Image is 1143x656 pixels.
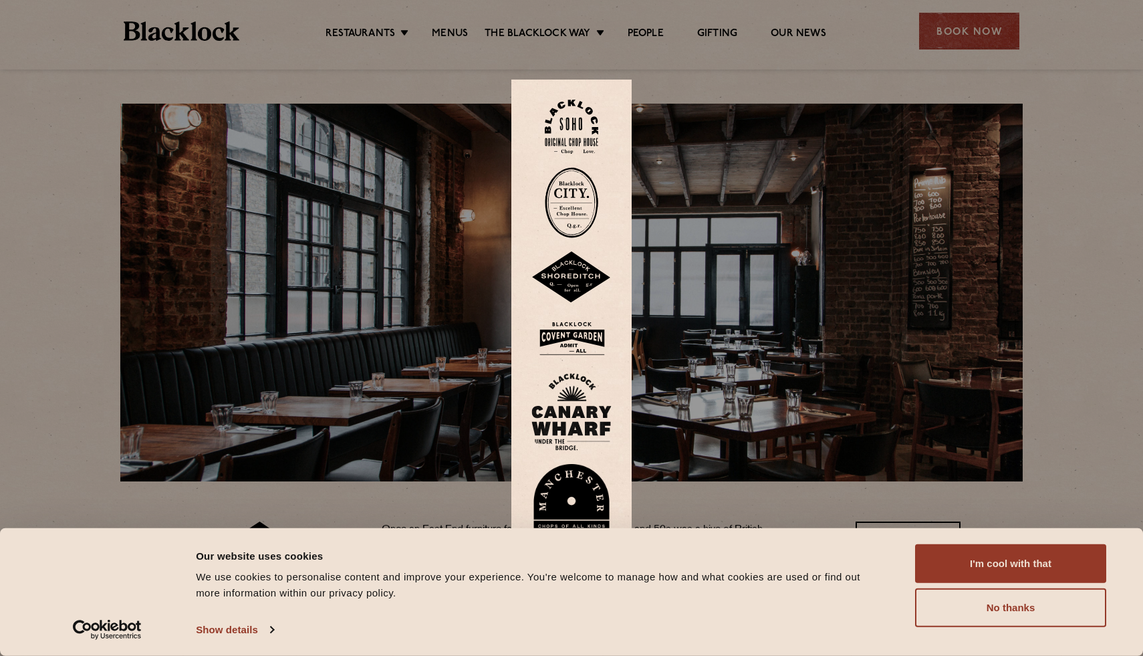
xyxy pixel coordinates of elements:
img: City-stamp-default.svg [545,167,598,238]
img: Shoreditch-stamp-v2-default.svg [531,251,612,304]
div: Our website uses cookies [196,548,885,564]
button: I'm cool with that [915,544,1106,583]
button: No thanks [915,588,1106,627]
img: BL_CW_Logo_Website.svg [531,373,612,451]
img: Soho-stamp-default.svg [545,100,598,154]
div: We use cookies to personalise content and improve your experience. You're welcome to manage how a... [196,569,885,601]
a: Show details [196,620,273,640]
img: BL_Manchester_Logo-bleed.png [531,464,612,556]
img: BLA_1470_CoventGarden_Website_Solid.svg [531,317,612,360]
a: Usercentrics Cookiebot - opens in a new window [49,620,166,640]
